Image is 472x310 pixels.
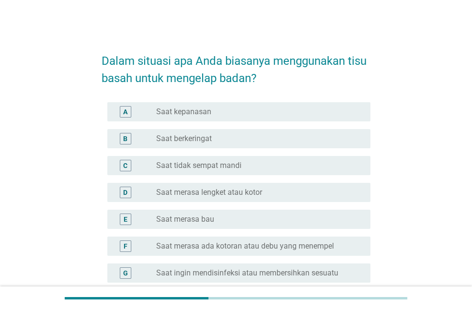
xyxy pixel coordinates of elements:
[156,107,211,117] label: Saat kepanasan
[156,161,242,170] label: Saat tidak sempat mandi
[102,43,370,87] h2: Dalam situasi apa Anda biasanya menggunakan tisu basah untuk mengelap badan?
[123,133,127,143] div: B
[123,187,127,197] div: D
[123,160,127,170] div: C
[123,107,127,117] div: A
[156,134,212,143] label: Saat berkeringat
[156,188,262,197] label: Saat merasa lengket atau kotor
[124,241,127,251] div: F
[124,214,127,224] div: E
[156,215,214,224] label: Saat merasa bau
[156,268,338,278] label: Saat ingin mendisinfeksi atau membersihkan sesuatu
[156,241,334,251] label: Saat merasa ada kotoran atau debu yang menempel
[123,268,128,278] div: G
